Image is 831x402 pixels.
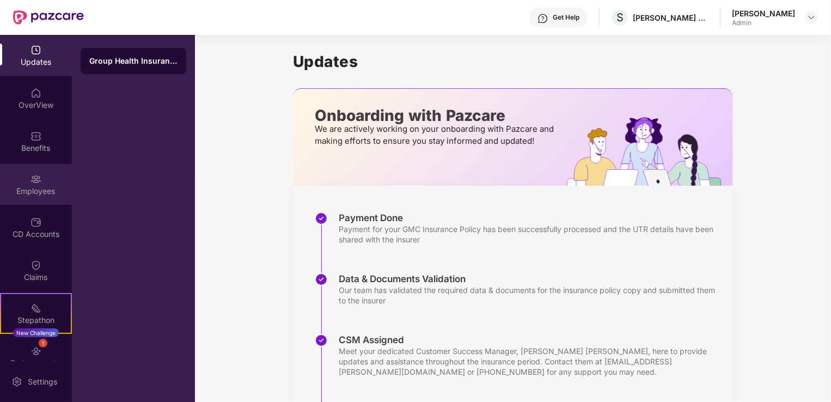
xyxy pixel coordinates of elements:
[30,346,41,357] img: svg+xml;base64,PHN2ZyBpZD0iRW5kb3JzZW1lbnRzIiB4bWxucz0iaHR0cDovL3d3dy53My5vcmcvMjAwMC9zdmciIHdpZH...
[30,174,41,185] img: svg+xml;base64,PHN2ZyBpZD0iRW1wbG95ZWVzIiB4bWxucz0iaHR0cDovL3d3dy53My5vcmcvMjAwMC9zdmciIHdpZHRoPS...
[807,13,816,22] img: svg+xml;base64,PHN2ZyBpZD0iRHJvcGRvd24tMzJ4MzIiIHhtbG5zPSJodHRwOi8vd3d3LnczLm9yZy8yMDAwL3N2ZyIgd2...
[339,334,722,346] div: CSM Assigned
[339,212,722,224] div: Payment Done
[339,285,722,306] div: Our team has validated the required data & documents for the insurance policy copy and submitted ...
[30,131,41,142] img: svg+xml;base64,PHN2ZyBpZD0iQmVuZWZpdHMiIHhtbG5zPSJodHRwOi8vd3d3LnczLm9yZy8yMDAwL3N2ZyIgd2lkdGg9Ij...
[30,303,41,314] img: svg+xml;base64,PHN2ZyB4bWxucz0iaHR0cDovL3d3dy53My5vcmcvMjAwMC9zdmciIHdpZHRoPSIyMSIgaGVpZ2h0PSIyMC...
[315,212,328,225] img: svg+xml;base64,PHN2ZyBpZD0iU3RlcC1Eb25lLTMyeDMyIiB4bWxucz0iaHR0cDovL3d3dy53My5vcmcvMjAwMC9zdmciIH...
[39,339,47,348] div: 1
[30,260,41,271] img: svg+xml;base64,PHN2ZyBpZD0iQ2xhaW0iIHhtbG5zPSJodHRwOi8vd3d3LnczLm9yZy8yMDAwL3N2ZyIgd2lkdGg9IjIwIi...
[315,273,328,286] img: svg+xml;base64,PHN2ZyBpZD0iU3RlcC1Eb25lLTMyeDMyIiB4bWxucz0iaHR0cDovL3d3dy53My5vcmcvMjAwMC9zdmciIH...
[1,315,71,326] div: Stepathon
[13,10,84,25] img: New Pazcare Logo
[30,88,41,99] img: svg+xml;base64,PHN2ZyBpZD0iSG9tZSIgeG1sbnM9Imh0dHA6Ly93d3cudzMub3JnLzIwMDAvc3ZnIiB3aWR0aD0iMjAiIG...
[633,13,709,23] div: [PERSON_NAME] PRODUCTIONS PRIVATE LIMITED
[339,346,722,377] div: Meet your dedicated Customer Success Manager, [PERSON_NAME] [PERSON_NAME], here to provide update...
[732,19,795,27] div: Admin
[13,328,59,337] div: New Challenge
[537,13,548,24] img: svg+xml;base64,PHN2ZyBpZD0iSGVscC0zMngzMiIgeG1sbnM9Imh0dHA6Ly93d3cudzMub3JnLzIwMDAvc3ZnIiB3aWR0aD...
[553,13,579,22] div: Get Help
[11,376,22,387] img: svg+xml;base64,PHN2ZyBpZD0iU2V0dGluZy0yMHgyMCIgeG1sbnM9Imh0dHA6Ly93d3cudzMub3JnLzIwMDAvc3ZnIiB3aW...
[293,52,733,71] h1: Updates
[339,273,722,285] div: Data & Documents Validation
[339,224,722,245] div: Payment for your GMC Insurance Policy has been successfully processed and the UTR details have be...
[567,117,733,186] img: hrOnboarding
[25,376,60,387] div: Settings
[616,11,624,24] span: S
[315,123,557,147] p: We are actively working on your onboarding with Pazcare and making efforts to ensure you stay inf...
[315,111,557,120] p: Onboarding with Pazcare
[315,334,328,347] img: svg+xml;base64,PHN2ZyBpZD0iU3RlcC1Eb25lLTMyeDMyIiB4bWxucz0iaHR0cDovL3d3dy53My5vcmcvMjAwMC9zdmciIH...
[732,8,795,19] div: [PERSON_NAME]
[30,217,41,228] img: svg+xml;base64,PHN2ZyBpZD0iQ0RfQWNjb3VudHMiIGRhdGEtbmFtZT0iQ0QgQWNjb3VudHMiIHhtbG5zPSJodHRwOi8vd3...
[30,45,41,56] img: svg+xml;base64,PHN2ZyBpZD0iVXBkYXRlZCIgeG1sbnM9Imh0dHA6Ly93d3cudzMub3JnLzIwMDAvc3ZnIiB3aWR0aD0iMj...
[89,56,178,66] div: Group Health Insurance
